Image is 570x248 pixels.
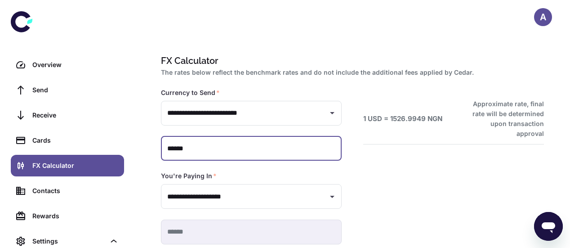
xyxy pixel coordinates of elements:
div: Overview [32,60,119,70]
label: You're Paying In [161,171,217,180]
a: Cards [11,130,124,151]
div: Rewards [32,211,119,221]
h6: Approximate rate, final rate will be determined upon transaction approval [463,99,544,139]
a: FX Calculator [11,155,124,176]
a: Send [11,79,124,101]
a: Receive [11,104,124,126]
div: Contacts [32,186,119,196]
div: Send [32,85,119,95]
button: A [534,8,552,26]
h1: FX Calculator [161,54,540,68]
a: Contacts [11,180,124,202]
a: Rewards [11,205,124,227]
label: Currency to Send [161,88,220,97]
div: FX Calculator [32,161,119,171]
a: Overview [11,54,124,76]
iframe: Button to launch messaging window [534,212,563,241]
button: Open [326,190,338,203]
div: Cards [32,135,119,145]
h6: 1 USD = 1526.9949 NGN [363,114,442,124]
div: Settings [32,236,105,246]
div: Receive [32,110,119,120]
button: Open [326,107,338,119]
